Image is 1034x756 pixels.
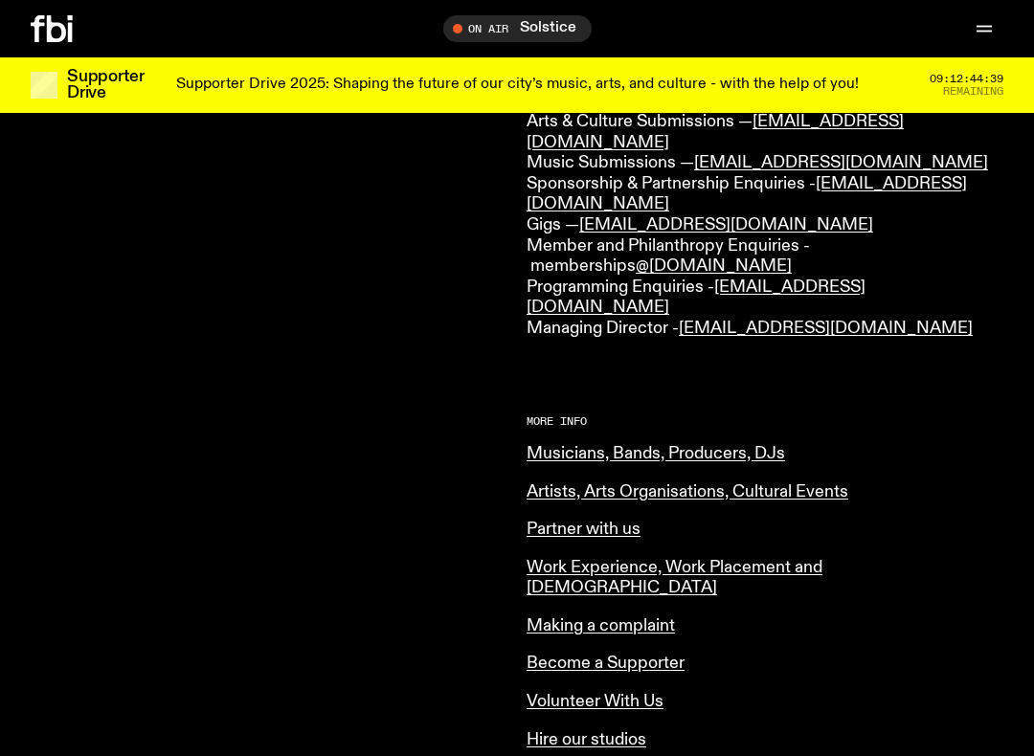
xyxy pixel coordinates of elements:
[943,86,1003,97] span: Remaining
[679,320,973,337] a: [EMAIL_ADDRESS][DOMAIN_NAME]
[176,77,859,94] p: Supporter Drive 2025: Shaping the future of our city’s music, arts, and culture - with the help o...
[636,257,792,275] a: @[DOMAIN_NAME]
[527,731,646,748] a: Hire our studios
[527,559,822,597] a: Work Experience, Work Placement and [DEMOGRAPHIC_DATA]
[443,15,592,42] button: On AirSolstice
[527,445,785,462] a: Musicians, Bands, Producers, DJs
[930,74,1003,84] span: 09:12:44:39
[527,655,685,672] a: Become a Supporter
[527,521,641,538] a: Partner with us
[527,91,1003,339] p: General Enquiries — Arts & Culture Submissions — Music Submissions — Sponsorship & Partnership En...
[527,113,904,151] a: [EMAIL_ADDRESS][DOMAIN_NAME]
[67,69,144,101] h3: Supporter Drive
[527,693,663,710] a: Volunteer With Us
[527,617,675,634] a: Making a complaint
[579,216,873,233] a: [EMAIL_ADDRESS][DOMAIN_NAME]
[527,483,848,500] a: Artists, Arts Organisations, Cultural Events
[694,154,988,171] a: [EMAIL_ADDRESS][DOMAIN_NAME]
[527,416,1003,427] h2: More Info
